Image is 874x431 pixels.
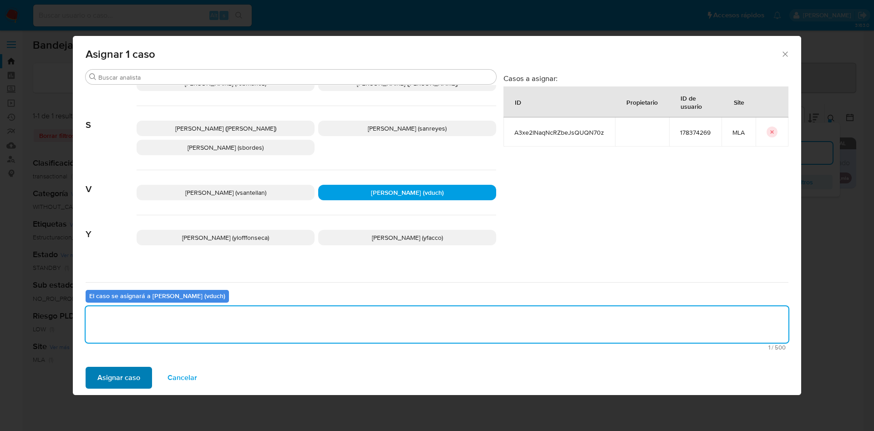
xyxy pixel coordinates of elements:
[156,367,209,389] button: Cancelar
[86,170,137,195] span: V
[98,73,493,81] input: Buscar analista
[723,91,755,113] div: Site
[175,124,276,133] span: [PERSON_NAME] ([PERSON_NAME])
[86,367,152,389] button: Asignar caso
[86,106,137,131] span: S
[781,50,789,58] button: Cerrar ventana
[137,230,315,245] div: [PERSON_NAME] (ylofffonseca)
[188,143,264,152] span: [PERSON_NAME] (sbordes)
[89,291,225,300] b: El caso se asignará a [PERSON_NAME] (vduch)
[137,140,315,155] div: [PERSON_NAME] (sbordes)
[88,345,786,350] span: Máximo 500 caracteres
[318,185,496,200] div: [PERSON_NAME] (vduch)
[318,230,496,245] div: [PERSON_NAME] (yfacco)
[368,124,447,133] span: [PERSON_NAME] (sanreyes)
[680,128,711,137] span: 178374269
[168,368,197,388] span: Cancelar
[185,188,266,197] span: [PERSON_NAME] (vsantellan)
[732,128,745,137] span: MLA
[137,121,315,136] div: [PERSON_NAME] ([PERSON_NAME])
[318,121,496,136] div: [PERSON_NAME] (sanreyes)
[615,91,669,113] div: Propietario
[503,74,788,83] h3: Casos a asignar:
[89,73,97,81] button: Buscar
[670,87,721,117] div: ID de usuario
[504,91,532,113] div: ID
[372,233,443,242] span: [PERSON_NAME] (yfacco)
[86,49,781,60] span: Asignar 1 caso
[182,233,269,242] span: [PERSON_NAME] (ylofffonseca)
[97,368,140,388] span: Asignar caso
[137,185,315,200] div: [PERSON_NAME] (vsantellan)
[767,127,777,137] button: icon-button
[86,215,137,240] span: Y
[73,36,801,395] div: assign-modal
[514,128,604,137] span: A3xe2lNaqNcRZbeJsQUQN70z
[371,188,444,197] span: [PERSON_NAME] (vduch)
